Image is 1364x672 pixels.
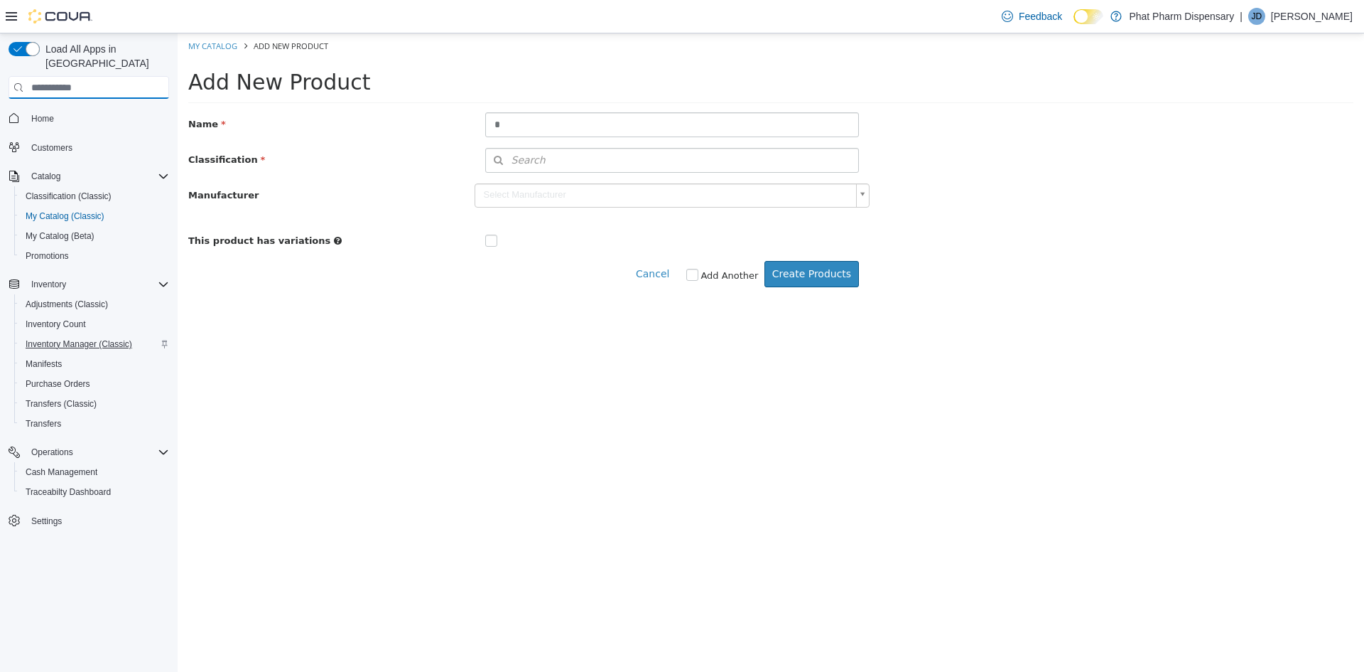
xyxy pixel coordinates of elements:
[26,444,169,461] span: Operations
[26,513,67,530] a: Settings
[11,85,48,96] span: Name
[20,188,169,205] span: Classification (Classic)
[1252,8,1262,25] span: JD
[20,484,169,501] span: Traceabilty Dashboard
[3,442,175,462] button: Operations
[26,466,97,478] span: Cash Management
[297,150,693,174] a: Select Manufacturer
[26,276,72,293] button: Inventory
[20,484,117,501] a: Traceabilty Dashboard
[31,279,66,290] span: Inventory
[20,395,102,412] a: Transfers (Classic)
[26,299,108,310] span: Adjustments (Classic)
[20,316,169,333] span: Inventory Count
[3,274,175,294] button: Inventory
[3,107,175,128] button: Home
[14,394,175,414] button: Transfers (Classic)
[20,247,169,265] span: Promotions
[14,354,175,374] button: Manifests
[14,226,175,246] button: My Catalog (Beta)
[28,9,92,23] img: Cova
[20,375,96,393] a: Purchase Orders
[14,186,175,206] button: Classification (Classic)
[26,398,97,410] span: Transfers (Classic)
[20,296,169,313] span: Adjustments (Classic)
[20,464,103,481] a: Cash Management
[31,447,73,458] span: Operations
[14,294,175,314] button: Adjustments (Classic)
[26,338,132,350] span: Inventory Manager (Classic)
[20,336,138,353] a: Inventory Manager (Classic)
[11,36,193,61] span: Add New Product
[11,121,87,132] span: Classification
[26,109,169,127] span: Home
[31,113,54,124] span: Home
[26,168,169,185] span: Catalog
[20,415,169,432] span: Transfers
[40,42,169,70] span: Load All Apps in [GEOGRAPHIC_DATA]
[20,336,169,353] span: Inventory Manager (Classic)
[20,464,169,481] span: Cash Management
[26,276,169,293] span: Inventory
[14,482,175,502] button: Traceabilty Dashboard
[26,319,86,330] span: Inventory Count
[1019,9,1062,23] span: Feedback
[26,444,79,461] button: Operations
[26,418,61,430] span: Transfers
[587,228,681,254] button: Create Products
[11,156,81,167] span: Manufacturer
[26,191,112,202] span: Classification (Classic)
[26,358,62,370] span: Manifests
[20,228,100,245] a: My Catalog (Beta)
[20,208,110,225] a: My Catalog (Classic)
[26,486,111,498] span: Traceabilty Dashboard
[20,296,114,313] a: Adjustments (Classic)
[20,247,75,265] a: Promotions
[26,210,104,222] span: My Catalog (Classic)
[1248,8,1265,25] div: Jordan Dill
[3,137,175,158] button: Customers
[20,356,169,373] span: Manifests
[26,512,169,530] span: Settings
[996,2,1068,31] a: Feedback
[26,230,94,242] span: My Catalog (Beta)
[298,151,673,173] span: Select Manufacturer
[1240,8,1243,25] p: |
[14,246,175,266] button: Promotions
[26,110,60,127] a: Home
[308,114,682,139] button: Search
[26,250,69,262] span: Promotions
[31,171,60,182] span: Catalog
[20,316,92,333] a: Inventory Count
[20,208,169,225] span: My Catalog (Classic)
[458,228,499,254] button: Cancel
[3,511,175,531] button: Settings
[20,375,169,393] span: Purchase Orders
[20,356,67,373] a: Manifests
[31,516,62,527] span: Settings
[26,139,169,156] span: Customers
[76,7,151,18] span: Add New Product
[20,188,117,205] a: Classification (Classic)
[11,7,60,18] a: My Catalog
[14,314,175,334] button: Inventory Count
[20,395,169,412] span: Transfers (Classic)
[9,102,169,568] nav: Complex example
[11,202,153,213] span: This product has variations
[308,119,368,134] span: Search
[26,168,66,185] button: Catalog
[20,415,67,432] a: Transfers
[26,378,90,390] span: Purchase Orders
[1129,8,1234,25] p: Phat Pharm Dispensary
[14,462,175,482] button: Cash Management
[1271,8,1353,25] p: [PERSON_NAME]
[20,228,169,245] span: My Catalog (Beta)
[26,139,78,156] a: Customers
[14,414,175,434] button: Transfers
[14,206,175,226] button: My Catalog (Classic)
[14,334,175,354] button: Inventory Manager (Classic)
[523,235,580,250] label: Add Another
[14,374,175,394] button: Purchase Orders
[31,142,72,154] span: Customers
